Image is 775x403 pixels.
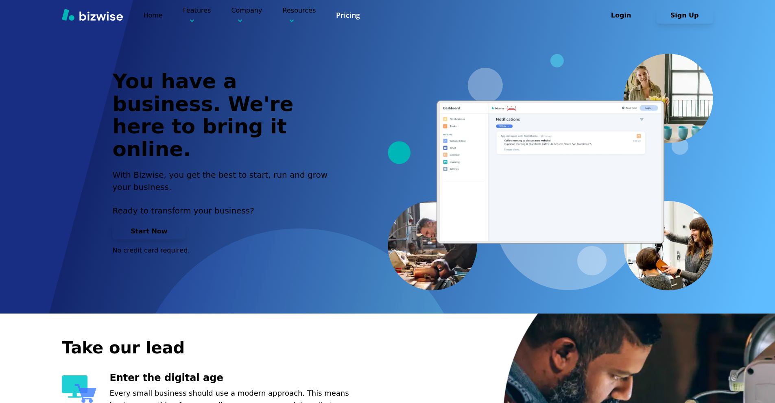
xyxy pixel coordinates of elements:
[112,205,337,217] p: Ready to transform your business?
[112,246,337,255] p: No credit card required.
[656,11,713,19] a: Sign Up
[143,11,162,19] a: Home
[183,6,211,25] p: Features
[62,337,672,359] h2: Take our lead
[336,10,360,20] a: Pricing
[112,169,337,193] h2: With Bizwise, you get the best to start, run and grow your business.
[62,375,96,403] img: Enter the digital age Icon
[656,7,713,24] button: Sign Up
[112,223,186,240] button: Start Now
[283,6,316,25] p: Resources
[112,227,186,235] a: Start Now
[62,9,123,21] img: Bizwise Logo
[231,6,262,25] p: Company
[109,371,367,385] h3: Enter the digital age
[112,70,337,161] h1: You have a business. We're here to bring it online.
[593,7,650,24] button: Login
[593,11,656,19] a: Login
